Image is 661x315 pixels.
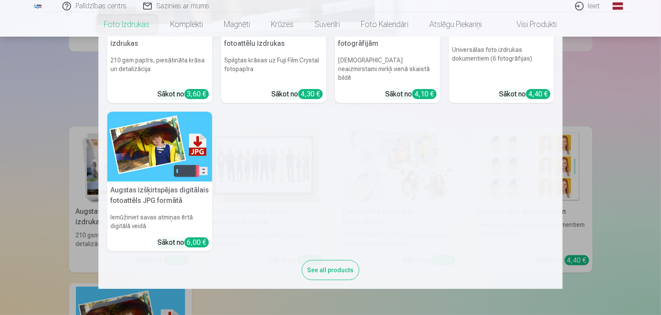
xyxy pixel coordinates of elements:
[107,112,212,252] a: Augstas izšķirtspējas digitālais fotoattēls JPG formātāAugstas izšķirtspējas digitālais fotoattēl...
[351,12,419,37] a: Foto kalendāri
[526,89,551,99] div: 4,40 €
[261,12,305,37] a: Krūzes
[302,265,360,274] a: See all products
[419,12,493,37] a: Atslēgu piekariņi
[214,12,261,37] a: Magnēti
[500,89,551,99] div: Sākot no
[185,237,209,247] div: 6,00 €
[386,89,437,99] div: Sākot no
[158,237,209,248] div: Sākot no
[107,181,212,209] h5: Augstas izšķirtspējas digitālais fotoattēls JPG formātā
[221,52,326,86] h6: Spilgtas krāsas uz Fuji Film Crystal fotopapīra
[302,260,360,280] div: See all products
[94,12,160,37] a: Foto izdrukas
[298,89,323,99] div: 4,30 €
[272,89,323,99] div: Sākot no
[335,24,440,52] h5: Foto kolāža no divām fotogrāfijām
[107,209,212,234] h6: Iemūžiniet savas atmiņas ērtā digitālā veidā
[185,89,209,99] div: 3,60 €
[335,52,440,86] h6: [DEMOGRAPHIC_DATA] neaizmirstami mirkļi vienā skaistā bildē
[107,24,212,52] h5: Augstas kvalitātes fotoattēlu izdrukas
[33,3,43,9] img: /fa1
[158,89,209,99] div: Sākot no
[412,89,437,99] div: 4,10 €
[449,42,554,86] h6: Universālas foto izdrukas dokumentiem (6 fotogrāfijas)
[107,52,212,86] h6: 210 gsm papīrs, piesātināta krāsa un detalizācija
[305,12,351,37] a: Suvenīri
[493,12,568,37] a: Visi produkti
[160,12,214,37] a: Komplekti
[107,112,212,182] img: Augstas izšķirtspējas digitālais fotoattēls JPG formātā
[221,24,326,52] h5: Augstas kvalitātes grupu fotoattēlu izdrukas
